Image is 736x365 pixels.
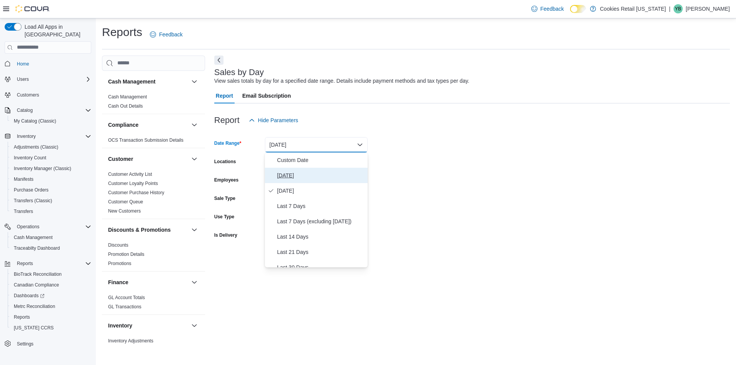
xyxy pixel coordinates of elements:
[214,214,234,220] label: Use Type
[108,78,188,85] button: Cash Management
[14,208,33,214] span: Transfers
[8,163,94,174] button: Inventory Manager (Classic)
[14,155,46,161] span: Inventory Count
[214,68,264,77] h3: Sales by Day
[2,89,94,100] button: Customers
[11,207,91,216] span: Transfers
[17,260,33,267] span: Reports
[14,90,91,100] span: Customers
[277,232,365,241] span: Last 14 Days
[108,137,184,143] a: OCS Transaction Submission Details
[108,260,131,267] span: Promotions
[265,137,368,152] button: [DATE]
[14,176,33,182] span: Manifests
[214,159,236,165] label: Locations
[17,76,29,82] span: Users
[14,75,91,84] span: Users
[11,270,65,279] a: BioTrack Reconciliation
[108,171,152,177] span: Customer Activity List
[108,94,147,100] span: Cash Management
[108,338,153,344] a: Inventory Adjustments
[108,155,133,163] h3: Customer
[108,181,158,186] a: Customer Loyalty Points
[14,339,36,349] a: Settings
[102,25,142,40] h1: Reports
[11,323,91,332] span: Washington CCRS
[14,293,44,299] span: Dashboards
[686,4,730,13] p: [PERSON_NAME]
[11,280,62,290] a: Canadian Compliance
[8,243,94,254] button: Traceabilty Dashboard
[108,251,145,257] span: Promotion Details
[108,172,152,177] a: Customer Activity List
[17,341,33,347] span: Settings
[11,185,52,195] a: Purchase Orders
[8,290,94,301] a: Dashboards
[214,177,238,183] label: Employees
[108,199,143,205] a: Customer Queue
[11,323,57,332] a: [US_STATE] CCRS
[190,278,199,287] button: Finance
[14,282,59,288] span: Canadian Compliance
[102,241,205,271] div: Discounts & Promotions
[108,295,145,301] span: GL Account Totals
[108,137,184,143] span: OCS Transaction Submission Details
[11,291,48,300] a: Dashboards
[190,154,199,164] button: Customer
[108,322,132,329] h3: Inventory
[8,269,94,280] button: BioTrack Reconciliation
[108,121,188,129] button: Compliance
[190,225,199,234] button: Discounts & Promotions
[11,153,49,162] a: Inventory Count
[11,233,91,242] span: Cash Management
[11,164,91,173] span: Inventory Manager (Classic)
[14,106,91,115] span: Catalog
[8,280,94,290] button: Canadian Compliance
[265,152,368,267] div: Select listbox
[600,4,666,13] p: Cookies Retail [US_STATE]
[277,263,365,272] span: Last 30 Days
[108,252,145,257] a: Promotion Details
[2,221,94,232] button: Operations
[11,196,55,205] a: Transfers (Classic)
[8,142,94,152] button: Adjustments (Classic)
[108,278,128,286] h3: Finance
[14,144,58,150] span: Adjustments (Classic)
[14,234,53,241] span: Cash Management
[17,61,29,67] span: Home
[108,180,158,187] span: Customer Loyalty Points
[214,77,470,85] div: View sales totals by day for a specified date range. Details include payment methods and tax type...
[14,325,54,331] span: [US_STATE] CCRS
[159,31,182,38] span: Feedback
[216,88,233,103] span: Report
[11,244,91,253] span: Traceabilty Dashboard
[8,322,94,333] button: [US_STATE] CCRS
[17,92,39,98] span: Customers
[246,113,301,128] button: Hide Parameters
[108,155,188,163] button: Customer
[570,5,586,13] input: Dark Mode
[11,175,36,184] a: Manifests
[108,78,156,85] h3: Cash Management
[108,261,131,266] a: Promotions
[14,314,30,320] span: Reports
[11,196,91,205] span: Transfers (Classic)
[14,222,91,231] span: Operations
[17,133,36,139] span: Inventory
[14,271,62,277] span: BioTrack Reconciliation
[2,74,94,85] button: Users
[108,242,128,248] span: Discounts
[277,201,365,211] span: Last 7 Days
[11,207,36,216] a: Transfers
[14,132,39,141] button: Inventory
[214,56,223,65] button: Next
[108,242,128,248] a: Discounts
[108,322,188,329] button: Inventory
[108,103,143,109] a: Cash Out Details
[190,77,199,86] button: Cash Management
[14,106,36,115] button: Catalog
[528,1,567,16] a: Feedback
[108,208,141,214] a: New Customers
[11,116,59,126] a: My Catalog (Classic)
